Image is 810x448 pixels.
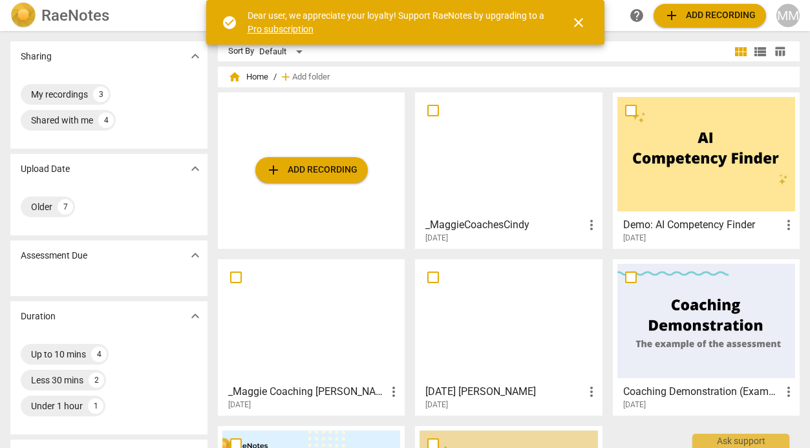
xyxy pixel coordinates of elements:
span: add [266,162,281,178]
p: Upload Date [21,162,70,176]
button: Show more [186,159,205,178]
p: Duration [21,310,56,323]
span: Add recording [266,162,357,178]
button: Close [563,7,594,38]
button: Table view [770,42,789,61]
button: Upload [255,157,368,183]
h3: Demo: AI Competency Finder [623,217,781,233]
div: Ask support [692,434,789,448]
span: expand_more [187,248,203,263]
button: Show more [186,47,205,66]
span: more_vert [386,384,401,400]
span: [DATE] [425,233,448,244]
span: Add folder [292,72,330,82]
a: _Maggie Coaching [PERSON_NAME][DATE] [222,264,400,410]
div: Dear user, we appreciate your loyalty! Support RaeNotes by upgrading to a [248,9,548,36]
span: [DATE] [425,400,448,411]
button: List view [751,42,770,61]
div: Sort By [228,47,254,56]
span: [DATE] [623,400,646,411]
span: close [571,15,586,30]
span: more_vert [781,384,796,400]
button: Upload [654,4,766,27]
a: Help [625,4,648,27]
span: add [664,8,679,23]
span: expand_more [187,48,203,64]
h3: _MaggieCoachesCindy [425,217,583,233]
div: Default [259,41,307,62]
a: [DATE] [PERSON_NAME][DATE] [420,264,597,410]
div: 3 [93,87,109,102]
h2: RaeNotes [41,6,109,25]
span: Home [228,70,268,83]
img: Logo [10,3,36,28]
button: Show more [186,306,205,326]
span: view_list [752,44,768,59]
span: add [279,70,292,83]
span: [DATE] [228,400,251,411]
a: _MaggieCoachesCindy[DATE] [420,97,597,243]
span: table_chart [774,45,786,58]
div: Up to 10 mins [31,348,86,361]
h3: 2023-03-15 jen meyers [425,384,583,400]
a: Demo: AI Competency Finder[DATE] [617,97,795,243]
div: 4 [91,347,107,362]
button: Tile view [731,42,751,61]
a: LogoRaeNotes [10,3,205,28]
p: Sharing [21,50,52,63]
p: Assessment Due [21,249,87,262]
span: check_circle [222,15,237,30]
div: 7 [58,199,73,215]
button: MM [776,4,800,27]
span: more_vert [781,217,796,233]
span: more_vert [584,384,599,400]
span: Add recording [664,8,756,23]
div: My recordings [31,88,88,101]
span: / [273,72,277,82]
div: Older [31,200,52,213]
div: 2 [89,372,104,388]
span: help [629,8,645,23]
div: Under 1 hour [31,400,83,412]
h3: _Maggie Coaching Mae Ling [228,384,386,400]
span: expand_more [187,308,203,324]
span: view_module [733,44,749,59]
span: more_vert [584,217,599,233]
div: Shared with me [31,114,93,127]
a: Pro subscription [248,24,314,34]
a: Coaching Demonstration (Example)[DATE] [617,264,795,410]
span: expand_more [187,161,203,176]
div: Less 30 mins [31,374,83,387]
button: Show more [186,246,205,265]
h3: Coaching Demonstration (Example) [623,384,781,400]
div: 1 [88,398,103,414]
div: 4 [98,112,114,128]
span: [DATE] [623,233,646,244]
span: home [228,70,241,83]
